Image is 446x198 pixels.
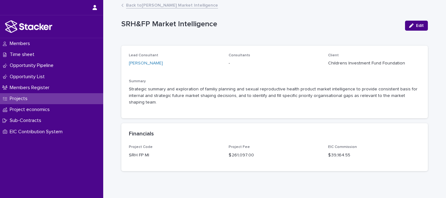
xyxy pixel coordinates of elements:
p: Sub-Contracts [7,118,46,124]
p: EIC Contribution System [7,129,68,135]
p: Members Register [7,85,54,91]
h2: Financials [129,131,154,138]
span: Project Fee [229,145,250,149]
span: Summary [129,79,146,83]
span: Project Code [129,145,153,149]
span: EIC Commission [328,145,357,149]
p: - [229,60,321,67]
span: Lead Consultant [129,53,158,57]
p: $ 39,164.55 [328,152,420,159]
p: Members [7,41,35,47]
p: Opportunity Pipeline [7,63,58,69]
p: Time sheet [7,52,39,58]
p: SRH FP MI [129,152,221,159]
p: Opportunity List [7,74,50,80]
img: stacker-logo-white.png [5,20,52,33]
span: Client [328,53,339,57]
span: Edit [416,23,424,28]
span: Consultants [229,53,250,57]
p: $ 261,097.00 [229,152,321,159]
p: Childrens Investment Fund Foundation [328,60,420,67]
p: Project economics [7,107,55,113]
p: Strategic summary and exploration of familiy planning and sexual reproductive health product mark... [129,86,420,105]
p: Projects [7,96,33,102]
p: SRH&FP Market Intelligence [121,20,400,29]
a: Back to[PERSON_NAME] Market Intelligence [126,1,218,8]
button: Edit [405,21,428,31]
a: [PERSON_NAME] [129,60,163,67]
